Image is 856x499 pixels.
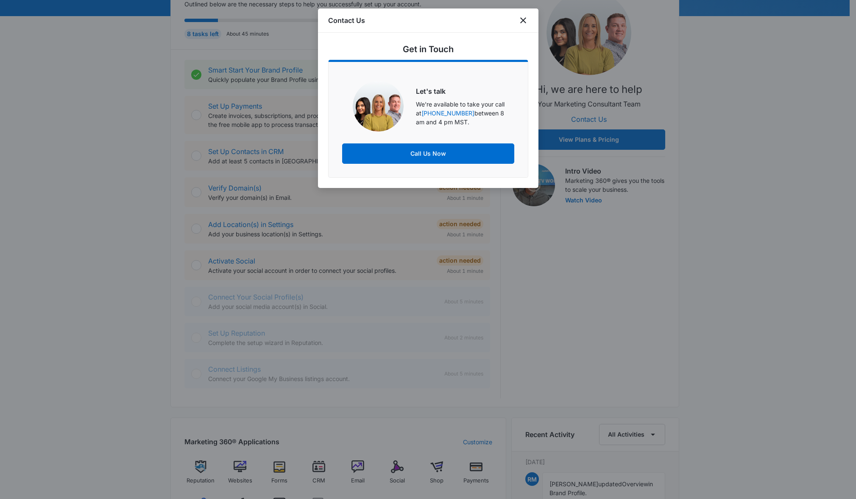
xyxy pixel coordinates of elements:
[416,86,514,96] h6: Let's talk
[421,109,474,117] a: [PHONE_NUMBER]
[518,15,528,25] button: close
[342,143,514,164] button: Call Us Now
[403,43,454,56] h5: Get in Touch
[328,15,365,25] h1: Contact Us
[416,100,514,126] p: We're available to take your call at between 8 am and 4 pm MST.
